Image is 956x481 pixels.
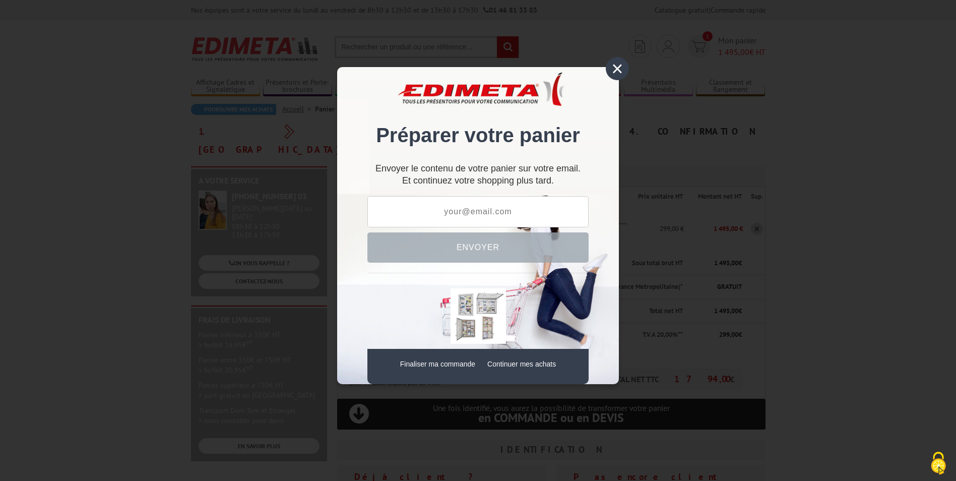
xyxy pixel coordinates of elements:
img: Cookies (fenêtre modale) [926,451,951,476]
button: Envoyer [367,232,589,263]
a: Continuer mes achats [487,360,556,368]
div: × [606,57,629,80]
div: Préparer votre panier [367,82,589,157]
p: Envoyer le contenu de votre panier sur votre email. [367,167,589,170]
button: Cookies (fenêtre modale) [921,447,956,481]
input: your@email.com [367,196,589,227]
a: Finaliser ma commande [400,360,475,368]
div: Et continuez votre shopping plus tard. [367,167,589,186]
